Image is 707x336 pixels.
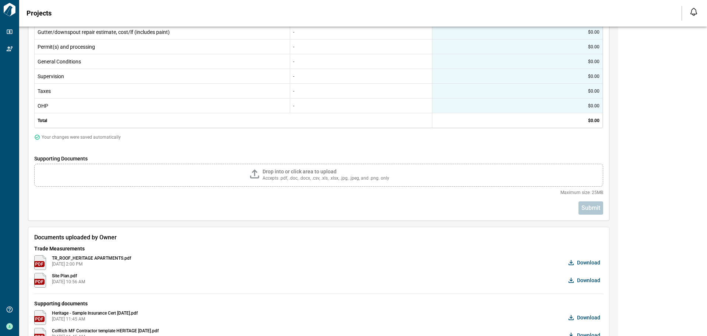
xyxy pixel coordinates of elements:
span: Site Plan.pdf [52,273,85,279]
span: - [293,89,294,94]
img: pdf [34,255,46,270]
span: OHP [38,102,287,110]
span: $0.00 [588,103,599,109]
span: General Conditions [38,58,287,65]
span: Projects [27,10,52,17]
span: Drop into or click area to upload [263,169,337,174]
span: Maximum size: 25MB [34,190,603,195]
span: Heritage - Sample Insurance Cert [DATE].pdf [52,310,138,316]
span: Download [577,277,600,284]
span: [DATE] 2:00 PM [52,261,131,267]
span: Total [38,118,47,124]
span: Download [577,314,600,321]
span: Supporting Documents [34,155,603,162]
span: $0.00 [588,118,599,124]
span: - [293,30,294,35]
span: $0.00 [588,88,599,94]
span: Taxes [38,87,287,95]
span: ColRich MF Contractor template HERITAGE [DATE].pdf [52,328,159,334]
span: $0.00 [588,59,599,65]
span: TR_ROOF_HERITAGE APARTMENTS.pdf [52,255,131,261]
span: - [293,59,294,64]
button: Download [567,273,603,288]
button: Submit [578,201,603,215]
button: Open notification feed [688,6,700,18]
button: Download [567,310,603,325]
img: pdf [34,310,46,325]
span: Supporting documents [34,300,603,307]
span: Supervision [38,73,287,80]
span: $0.00 [588,44,599,50]
span: Permit(s) and processing [38,43,287,51]
img: pdf [34,273,46,288]
span: Download [577,259,600,266]
span: $0.00 [588,73,599,79]
span: - [293,74,294,79]
span: $0.00 [588,29,599,35]
span: - [293,103,294,108]
button: Download [567,255,603,270]
span: Your changes were saved automatically [42,134,121,140]
span: Submit [581,204,600,212]
span: Trade Measurements [34,245,603,252]
span: Documents uploaded by Owner [34,233,603,242]
span: Gutter/downspout repair estimate, cost/lf (includes paint) [38,28,287,36]
span: [DATE] 10:56 AM [52,279,85,285]
span: [DATE] 11:45 AM [52,316,138,322]
span: - [293,44,294,49]
span: Accepts .pdf, .doc, .docx, .csv, .xls, .xlsx, .jpg, .jpeg, and .png. only [263,175,389,181]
